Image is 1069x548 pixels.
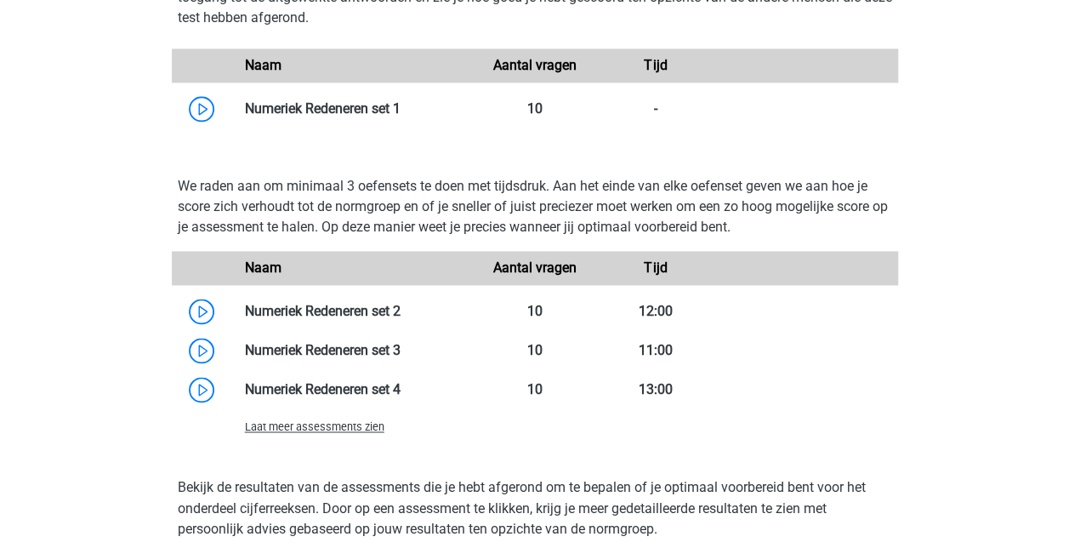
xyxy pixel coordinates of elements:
[232,55,475,76] div: Naam
[232,340,475,361] div: Numeriek Redeneren set 3
[232,301,475,322] div: Numeriek Redeneren set 2
[474,55,594,76] div: Aantal vragen
[595,258,716,278] div: Tijd
[232,99,475,119] div: Numeriek Redeneren set 1
[232,380,475,400] div: Numeriek Redeneren set 4
[178,477,892,539] p: Bekijk de resultaten van de assessments die je hebt afgerond om te bepalen of je optimaal voorber...
[595,55,716,76] div: Tijd
[245,420,384,433] span: Laat meer assessments zien
[474,258,594,278] div: Aantal vragen
[232,258,475,278] div: Naam
[178,176,892,237] p: We raden aan om minimaal 3 oefensets te doen met tijdsdruk. Aan het einde van elke oefenset geven...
